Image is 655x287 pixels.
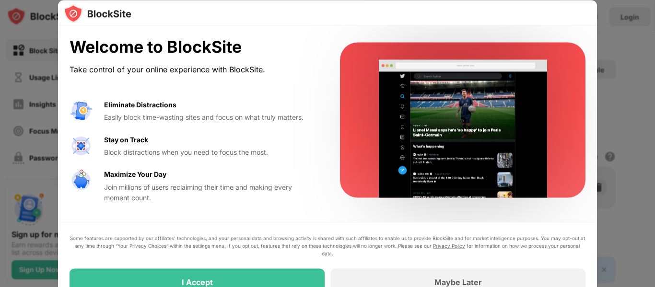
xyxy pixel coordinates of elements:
div: Join millions of users reclaiming their time and making every moment count. [104,182,317,203]
img: value-safe-time.svg [70,169,93,192]
div: Welcome to BlockSite [70,37,317,57]
img: logo-blocksite.svg [64,4,131,23]
a: Privacy Policy [433,242,465,248]
div: Eliminate Distractions [104,99,176,110]
div: Stay on Track [104,134,148,145]
div: Block distractions when you need to focus the most. [104,147,317,157]
div: Some features are supported by our affiliates’ technologies, and your personal data and browsing ... [70,234,585,257]
div: Maybe Later [434,277,482,287]
img: value-focus.svg [70,134,93,157]
img: value-avoid-distractions.svg [70,99,93,122]
div: Easily block time-wasting sites and focus on what truly matters. [104,112,317,123]
div: I Accept [182,277,213,287]
div: Maximize Your Day [104,169,166,180]
div: Take control of your online experience with BlockSite. [70,62,317,76]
